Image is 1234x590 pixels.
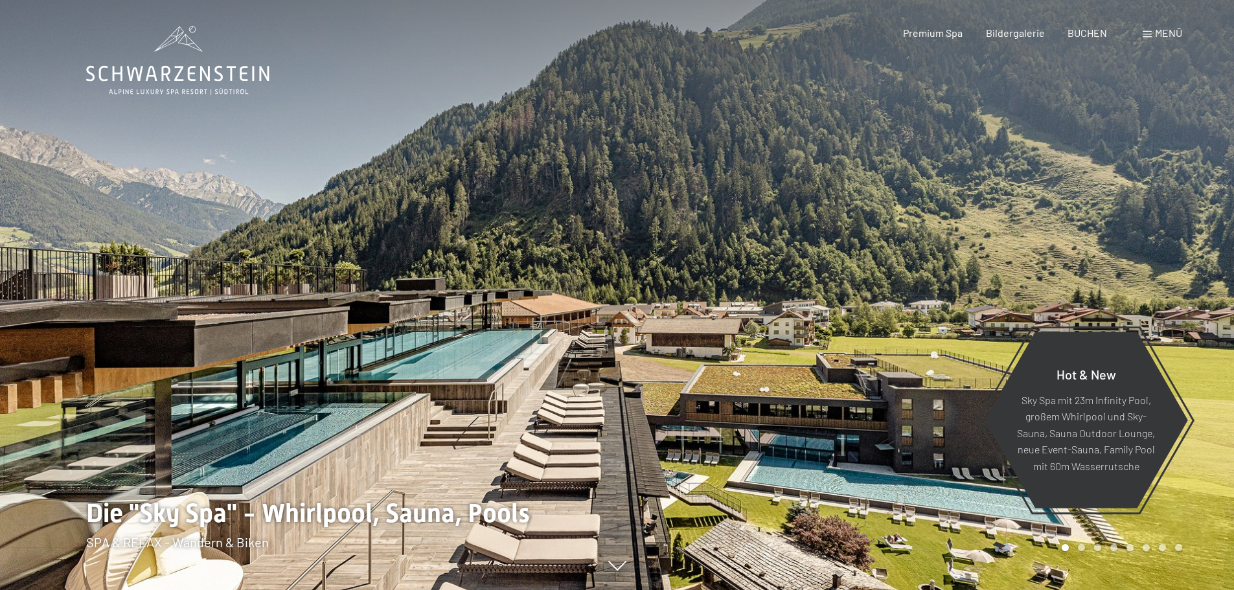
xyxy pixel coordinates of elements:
a: BUCHEN [1068,27,1107,39]
div: Carousel Page 1 (Current Slide) [1062,544,1069,551]
div: Carousel Page 8 [1175,544,1182,551]
div: Carousel Page 7 [1159,544,1166,551]
span: Hot & New [1057,366,1116,381]
div: Carousel Page 3 [1094,544,1101,551]
div: Carousel Page 2 [1078,544,1085,551]
span: Menü [1155,27,1182,39]
div: Carousel Page 5 [1126,544,1134,551]
p: Sky Spa mit 23m Infinity Pool, großem Whirlpool und Sky-Sauna, Sauna Outdoor Lounge, neue Event-S... [1016,391,1156,474]
a: Hot & New Sky Spa mit 23m Infinity Pool, großem Whirlpool und Sky-Sauna, Sauna Outdoor Lounge, ne... [983,331,1189,509]
div: Carousel Page 6 [1143,544,1150,551]
div: Carousel Pagination [1057,544,1182,551]
a: Premium Spa [903,27,963,39]
div: Carousel Page 4 [1110,544,1117,551]
a: Bildergalerie [986,27,1045,39]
